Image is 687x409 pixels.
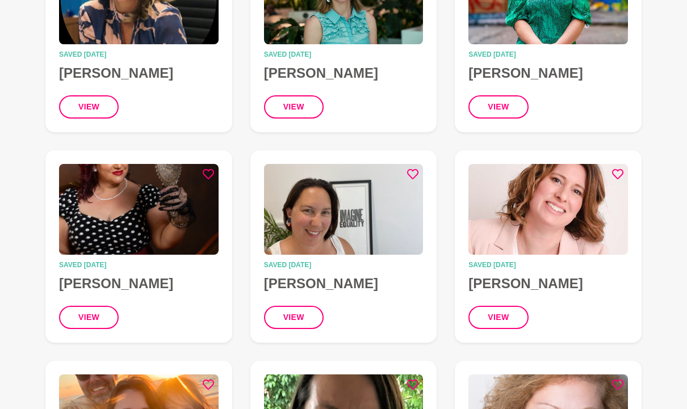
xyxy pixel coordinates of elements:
[468,262,628,268] time: Saved [DATE]
[468,95,528,119] button: view
[264,65,424,82] h4: [PERSON_NAME]
[264,95,324,119] button: view
[59,306,119,329] button: view
[250,150,437,343] a: Amber CassidySaved [DATE][PERSON_NAME]view
[59,65,219,82] h4: [PERSON_NAME]
[468,164,628,255] img: Amanda Greenman
[264,306,324,329] button: view
[59,275,219,292] h4: [PERSON_NAME]
[59,95,119,119] button: view
[468,306,528,329] button: view
[264,275,424,292] h4: [PERSON_NAME]
[59,262,219,268] time: Saved [DATE]
[264,164,424,255] img: Amber Cassidy
[468,275,628,292] h4: [PERSON_NAME]
[264,262,424,268] time: Saved [DATE]
[455,150,642,343] a: Amanda GreenmanSaved [DATE][PERSON_NAME]view
[45,150,232,343] a: Melissa RoddaSaved [DATE][PERSON_NAME]view
[59,51,219,58] time: Saved [DATE]
[468,65,628,82] h4: [PERSON_NAME]
[468,51,628,58] time: Saved [DATE]
[59,164,219,255] img: Melissa Rodda
[264,51,424,58] time: Saved [DATE]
